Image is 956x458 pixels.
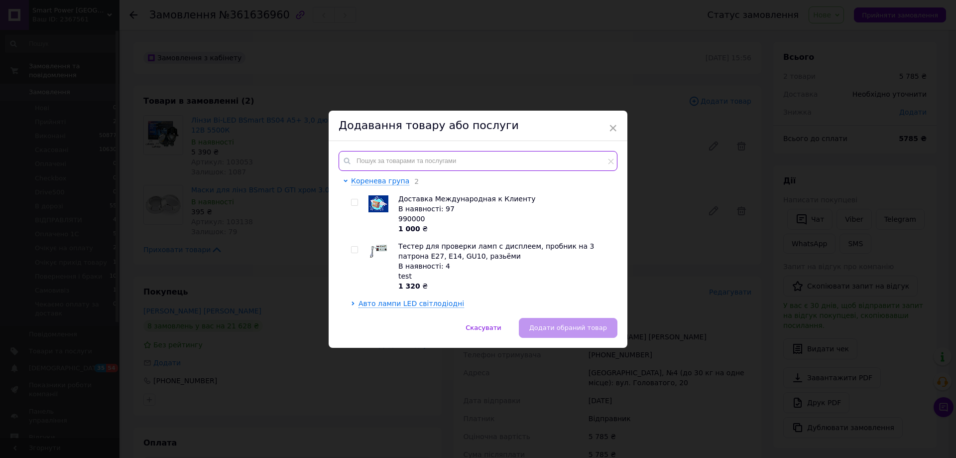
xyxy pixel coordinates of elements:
[398,281,612,291] div: ₴
[398,204,612,214] div: В наявності: 97
[339,151,617,171] input: Пошук за товарами та послугами
[368,195,388,212] img: Доставка Международная к Клиенту
[398,272,412,280] span: test
[358,300,464,307] span: Авто лампи LED світлодіодні
[409,177,419,185] span: 2
[351,177,409,185] span: Коренева група
[398,282,420,290] b: 1 320
[608,120,617,137] span: ×
[466,324,501,331] span: Скасувати
[368,241,388,261] img: Тестер для проверки ламп c дисплеем, пробник на 3 патрона Е27, Е14, GU10, разьёми
[398,224,612,234] div: ₴
[398,225,420,233] b: 1 000
[398,242,594,260] span: Тестер для проверки ламп c дисплеем, пробник на 3 патрона Е27, Е14, GU10, разьёми
[398,261,612,271] div: В наявності: 4
[398,215,425,223] span: 990000
[398,195,536,203] span: Доставка Международная к Клиенту
[329,111,627,141] div: Додавання товару або послуги
[455,318,511,338] button: Скасувати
